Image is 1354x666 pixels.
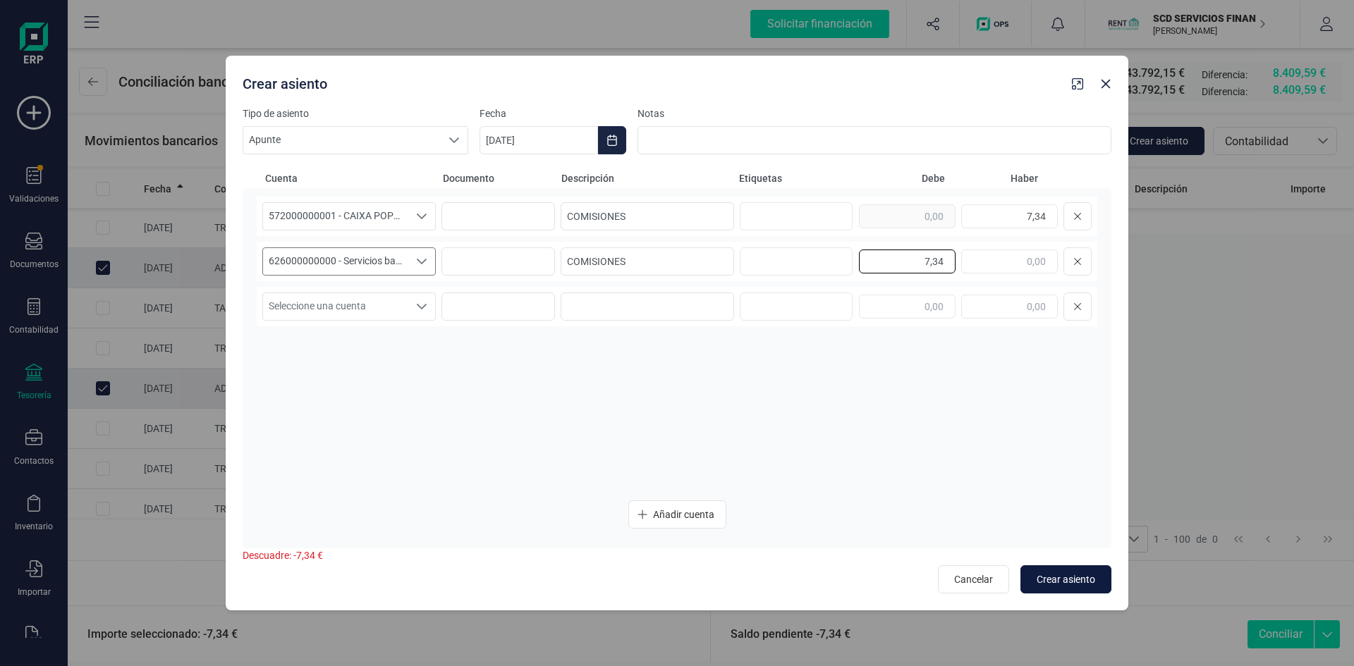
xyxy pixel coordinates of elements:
[938,565,1009,593] button: Cancelar
[859,249,956,273] input: 0,00
[961,249,1058,273] input: 0,00
[243,550,323,561] span: Descuadre: -7,34 €
[237,68,1066,94] div: Crear asiento
[263,248,408,275] span: 626000000000 - Servicios bancarios y similares
[1037,572,1095,586] span: Crear asiento
[859,295,956,319] input: 0,00
[263,293,408,320] span: Seleccione una cuenta
[243,127,441,154] span: Apunte
[961,204,1058,228] input: 0,00
[638,106,1111,121] label: Notas
[858,171,945,185] span: Debe
[859,204,956,228] input: 0,00
[598,126,626,154] button: Choose Date
[263,203,408,230] span: 572000000001 - CAIXA POPULAR-CAIXA RURAL, S.C.C.V.
[265,171,437,185] span: Cuenta
[243,106,468,121] label: Tipo de asiento
[653,507,714,522] span: Añadir cuenta
[408,293,435,320] div: Seleccione una cuenta
[951,171,1038,185] span: Haber
[961,295,1058,319] input: 0,00
[628,500,726,529] button: Añadir cuenta
[1020,565,1111,593] button: Crear asiento
[480,106,626,121] label: Fecha
[739,171,852,185] span: Etiquetas
[443,171,556,185] span: Documento
[408,203,435,230] div: Seleccione una cuenta
[954,572,993,586] span: Cancelar
[561,171,733,185] span: Descripción
[408,248,435,275] div: Seleccione una cuenta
